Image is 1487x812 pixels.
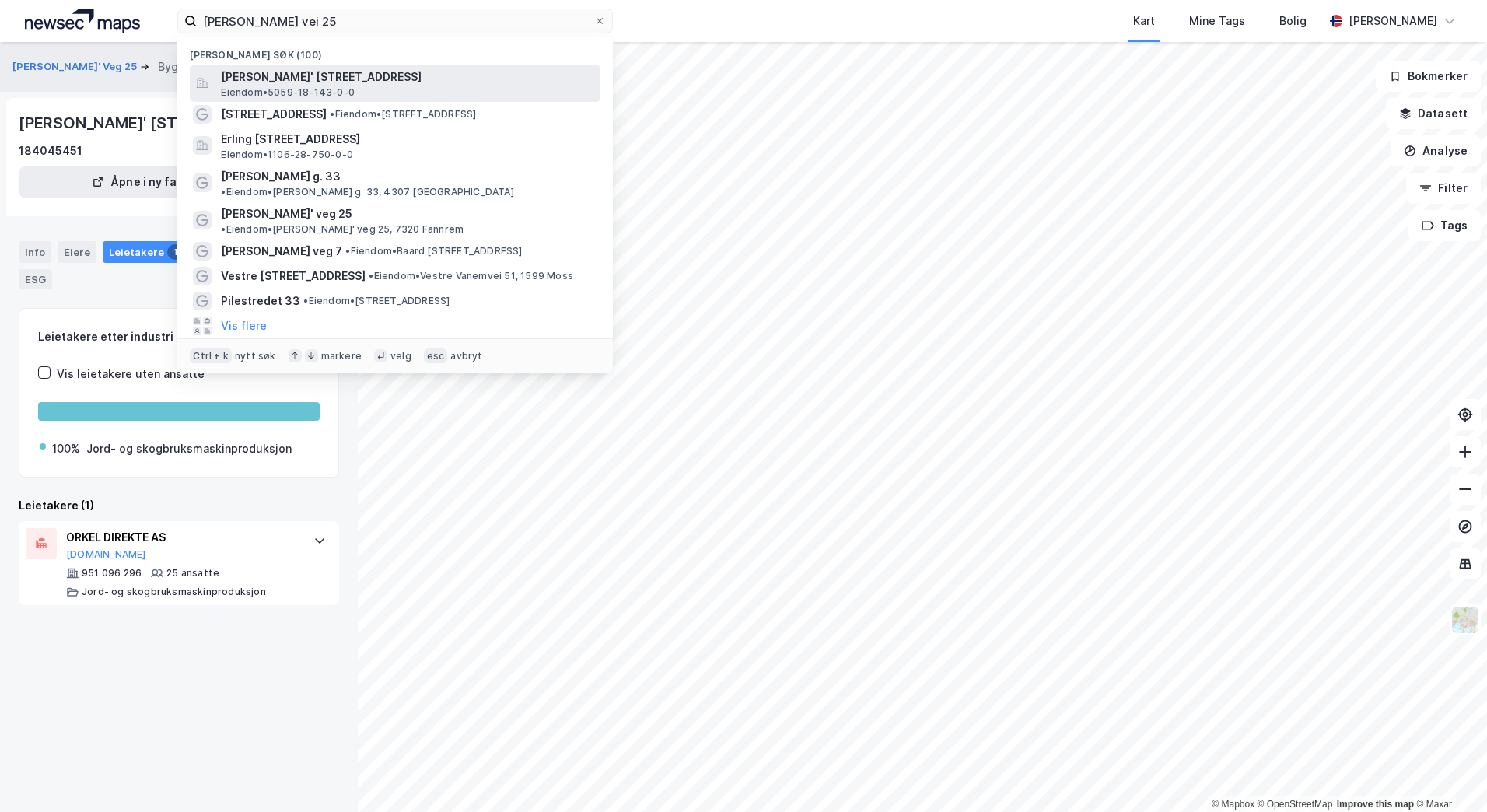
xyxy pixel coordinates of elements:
[221,149,353,161] span: Eiendom • 1106-28-750-0-0
[1279,12,1307,30] div: Bolig
[1349,12,1437,30] div: [PERSON_NAME]
[19,269,52,289] div: ESG
[424,348,448,364] div: esc
[103,241,189,263] div: Leietakere
[1408,210,1481,241] button: Tags
[221,292,300,310] span: Pilestredet 33
[1386,98,1481,129] button: Datasett
[221,167,341,186] span: [PERSON_NAME] g. 33
[86,439,292,458] div: Jord- og skogbruksmaskinproduksjon
[158,58,201,76] div: Bygning
[330,108,476,121] span: Eiendom • [STREET_ADDRESS]
[369,270,373,282] span: •
[235,350,276,362] div: nytt søk
[369,270,573,282] span: Eiendom • Vestre Vanemvei 51, 1599 Moss
[390,350,411,362] div: velg
[221,223,226,235] span: •
[221,130,594,149] span: Erling [STREET_ADDRESS]
[221,242,342,261] span: [PERSON_NAME] veg 7
[1409,737,1487,812] div: Kontrollprogram for chat
[66,528,298,547] div: ORKEL DIREKTE AS
[197,9,593,33] input: Søk på adresse, matrikkel, gårdeiere, leietakere eller personer
[330,108,334,120] span: •
[25,9,140,33] img: logo.a4113a55bc3d86da70a041830d287a7e.svg
[190,348,232,364] div: Ctrl + k
[52,439,80,458] div: 100%
[58,241,96,263] div: Eiere
[303,295,450,307] span: Eiendom • [STREET_ADDRESS]
[19,496,339,515] div: Leietakere (1)
[57,365,205,383] div: Vis leietakere uten ansatte
[450,350,482,362] div: avbryt
[19,142,82,160] div: 184045451
[1337,799,1414,810] a: Improve this map
[345,245,522,257] span: Eiendom • Baard [STREET_ADDRESS]
[177,37,613,65] div: [PERSON_NAME] søk (100)
[303,295,308,306] span: •
[1376,61,1481,92] button: Bokmerker
[1212,799,1254,810] a: Mapbox
[82,567,142,579] div: 951 096 296
[221,105,327,124] span: [STREET_ADDRESS]
[166,567,219,579] div: 25 ansatte
[167,244,183,260] div: 1
[221,186,513,198] span: Eiendom • [PERSON_NAME] g. 33, 4307 [GEOGRAPHIC_DATA]
[1258,799,1333,810] a: OpenStreetMap
[19,110,303,135] div: [PERSON_NAME]' [STREET_ADDRESS]
[19,166,264,198] button: Åpne i ny fane
[38,327,320,346] div: Leietakere etter industri
[19,241,51,263] div: Info
[221,267,366,285] span: Vestre [STREET_ADDRESS]
[1133,12,1155,30] div: Kart
[1450,605,1480,635] img: Z
[221,86,355,99] span: Eiendom • 5059-18-143-0-0
[221,223,464,236] span: Eiendom • [PERSON_NAME]' veg 25, 7320 Fannrem
[221,68,594,86] span: [PERSON_NAME]' [STREET_ADDRESS]
[1409,737,1487,812] iframe: Chat Widget
[66,548,146,561] button: [DOMAIN_NAME]
[1391,135,1481,166] button: Analyse
[1406,173,1481,204] button: Filter
[82,586,266,598] div: Jord- og skogbruksmaskinproduksjon
[12,59,140,75] button: [PERSON_NAME]' Veg 25
[1189,12,1245,30] div: Mine Tags
[345,245,350,257] span: •
[221,186,226,198] span: •
[321,350,362,362] div: markere
[221,317,267,335] button: Vis flere
[221,205,352,223] span: [PERSON_NAME]' veg 25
